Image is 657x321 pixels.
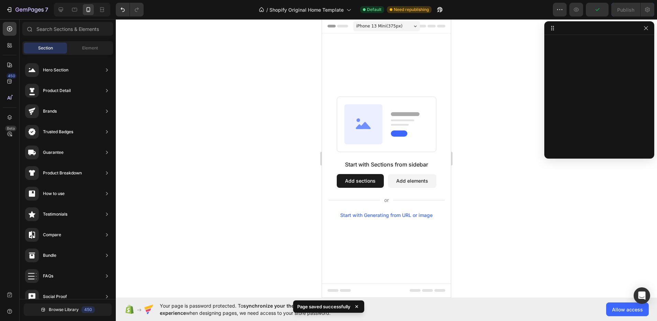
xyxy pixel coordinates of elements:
[43,293,67,300] div: Social Proof
[43,190,65,197] div: How to use
[3,3,51,16] button: 7
[38,45,53,51] span: Section
[322,19,451,298] iframe: Design area
[43,211,67,218] div: Testimonials
[81,306,95,313] div: 450
[634,287,650,304] div: Open Intercom Messenger
[82,45,98,51] span: Element
[43,170,82,176] div: Product Breakdown
[611,3,640,16] button: Publish
[297,303,350,310] p: Page saved successfully
[606,302,649,316] button: Allow access
[266,6,268,13] span: /
[160,302,379,317] span: Your page is password protected. To when designing pages, we need access to your store password.
[43,149,64,156] div: Guarantee
[43,273,53,279] div: FAQs
[43,87,71,94] div: Product Detail
[22,22,113,36] input: Search Sections & Elements
[612,306,643,313] span: Allow access
[160,303,353,316] span: synchronize your theme style & enhance your experience
[7,73,16,79] div: 450
[617,6,634,13] div: Publish
[116,3,144,16] div: Undo/Redo
[43,67,68,73] div: Hero Section
[43,252,56,259] div: Bundle
[49,307,79,313] span: Browse Library
[45,5,48,14] p: 7
[394,7,429,13] span: Need republishing
[43,108,57,115] div: Brands
[269,6,344,13] span: Shopify Original Home Template
[43,231,61,238] div: Compare
[5,126,16,131] div: Beta
[24,303,112,316] button: Browse Library450
[367,7,381,13] span: Default
[43,128,73,135] div: Trusted Badges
